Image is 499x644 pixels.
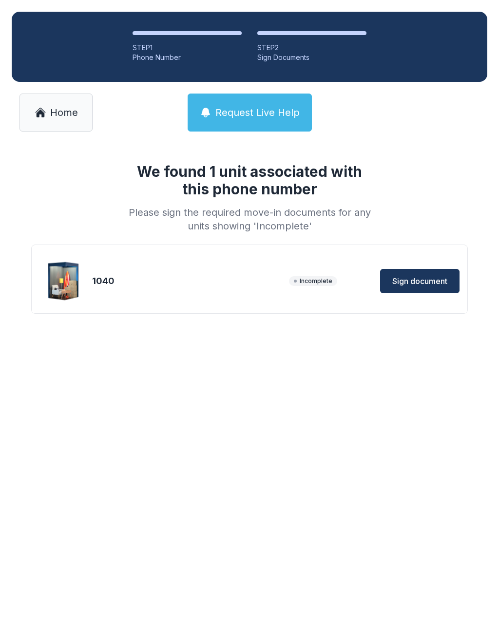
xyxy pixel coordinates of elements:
[257,53,366,62] div: Sign Documents
[125,206,374,233] div: Please sign the required move-in documents for any units showing 'Incomplete'
[289,276,337,286] span: Incomplete
[125,163,374,198] h1: We found 1 unit associated with this phone number
[50,106,78,119] span: Home
[215,106,300,119] span: Request Live Help
[133,43,242,53] div: STEP 1
[133,53,242,62] div: Phone Number
[257,43,366,53] div: STEP 2
[392,275,447,287] span: Sign document
[92,274,285,288] div: 1040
